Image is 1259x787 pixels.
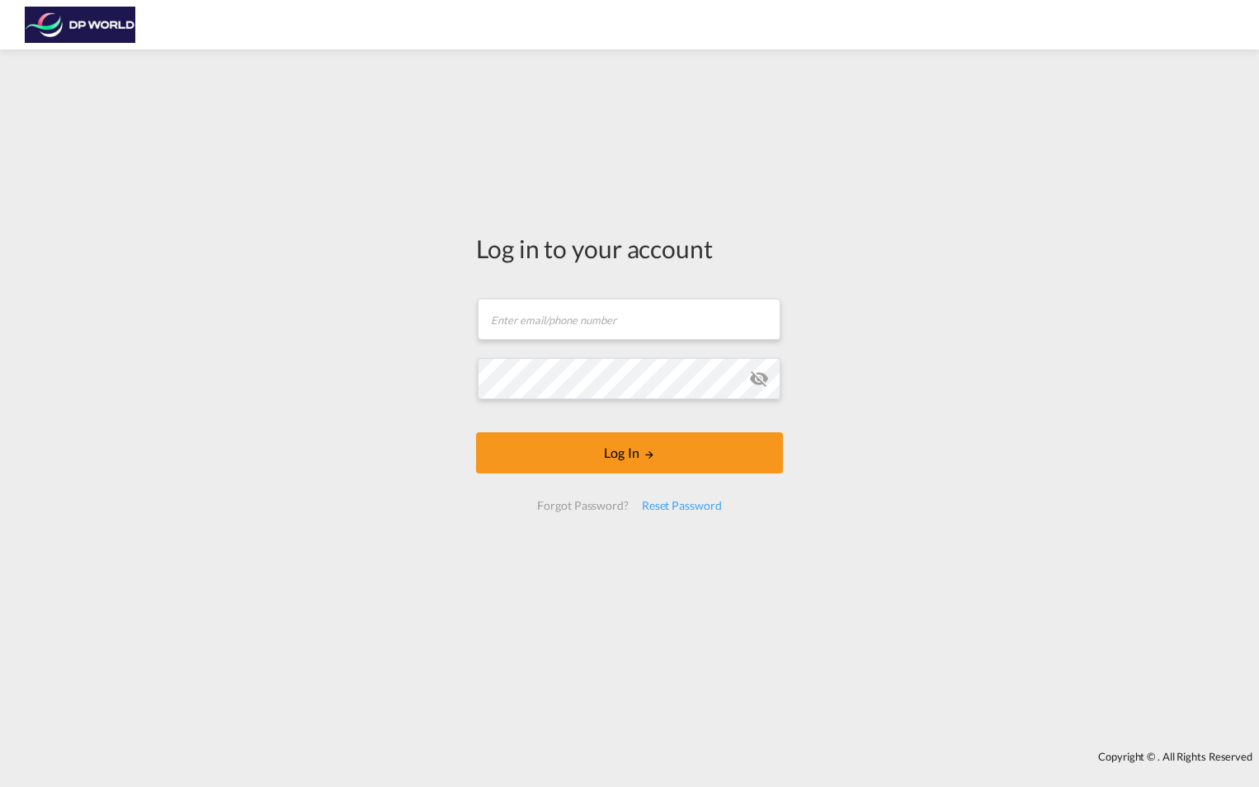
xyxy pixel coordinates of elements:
div: Log in to your account [476,231,783,266]
div: Forgot Password? [530,491,634,521]
div: Reset Password [635,491,729,521]
md-icon: icon-eye-off [749,369,769,389]
img: c08ca190194411f088ed0f3ba295208c.png [25,7,136,44]
input: Enter email/phone number [478,299,780,340]
button: LOGIN [476,432,783,474]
